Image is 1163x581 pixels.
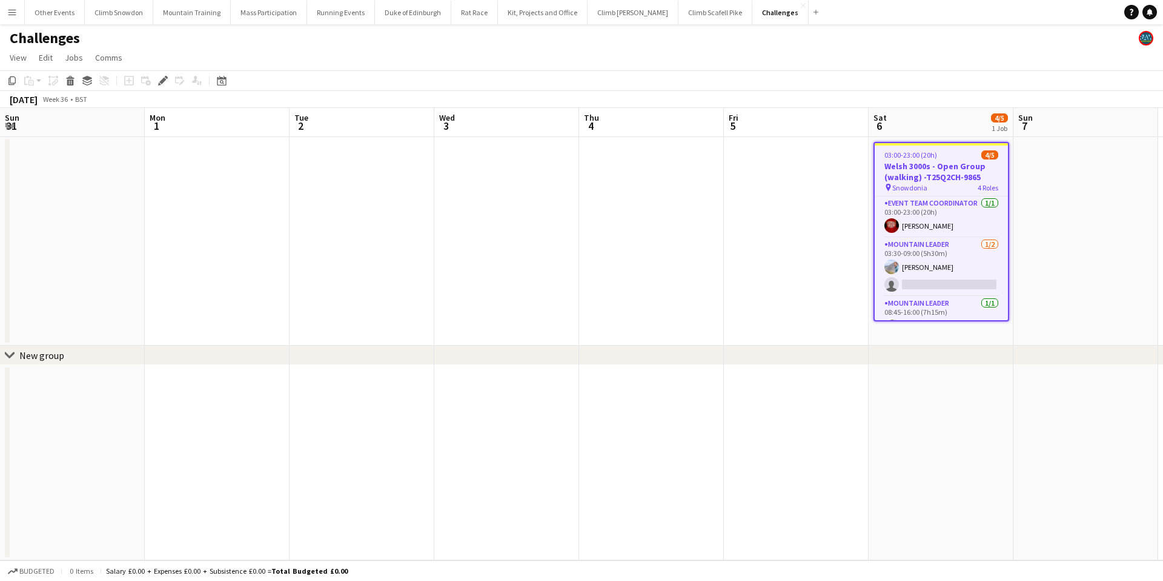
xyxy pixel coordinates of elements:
span: 0 items [67,566,96,576]
span: 3 [437,119,455,133]
span: 4/5 [981,150,998,160]
a: View [5,50,31,65]
span: 03:00-23:00 (20h) [884,150,937,160]
app-card-role: Mountain Leader1/108:45-16:00 (7h15m)Gwydion Tomos [875,297,1008,338]
button: Mass Participation [231,1,307,24]
div: 1 Job [992,124,1007,133]
div: [DATE] [10,93,38,106]
span: Fri [729,112,738,123]
app-job-card: 03:00-23:00 (20h)4/5Welsh 3000s - Open Group (walking) -T25Q2CH-9865 Snowdonia4 RolesEvent Team C... [873,142,1009,321]
span: 1 [148,119,165,133]
span: 31 [3,119,19,133]
h1: Challenges [10,29,80,47]
span: Snowdonia [892,183,927,192]
span: 7 [1016,119,1033,133]
button: Climb Snowdon [85,1,153,24]
button: Challenges [752,1,809,24]
button: Climb [PERSON_NAME] [588,1,678,24]
div: BST [75,95,87,104]
span: Tue [294,112,308,123]
a: Comms [90,50,127,65]
span: 4/5 [991,113,1008,123]
span: Edit [39,52,53,63]
div: New group [19,349,64,361]
h3: Welsh 3000s - Open Group (walking) -T25Q2CH-9865 [875,161,1008,183]
button: Mountain Training [153,1,231,24]
span: Jobs [65,52,83,63]
button: Other Events [25,1,85,24]
span: Wed [439,112,455,123]
span: 2 [293,119,308,133]
span: 6 [872,119,887,133]
span: 4 [582,119,599,133]
a: Edit [34,50,58,65]
span: 4 Roles [978,183,998,192]
button: Running Events [307,1,375,24]
span: 5 [727,119,738,133]
span: Sun [1018,112,1033,123]
a: Jobs [60,50,88,65]
span: Comms [95,52,122,63]
span: Sat [873,112,887,123]
app-user-avatar: Staff RAW Adventures [1139,31,1153,45]
button: Rat Race [451,1,498,24]
span: Week 36 [40,95,70,104]
button: Duke of Edinburgh [375,1,451,24]
div: Salary £0.00 + Expenses £0.00 + Subsistence £0.00 = [106,566,348,576]
span: Mon [150,112,165,123]
button: Kit, Projects and Office [498,1,588,24]
button: Climb Scafell Pike [678,1,752,24]
span: Sun [5,112,19,123]
button: Budgeted [6,565,56,578]
app-card-role: Mountain Leader1/203:30-09:00 (5h30m)[PERSON_NAME] [875,238,1008,297]
span: Total Budgeted £0.00 [271,566,348,576]
span: Budgeted [19,567,55,576]
app-card-role: Event Team Coordinator1/103:00-23:00 (20h)[PERSON_NAME] [875,196,1008,238]
span: Thu [584,112,599,123]
span: View [10,52,27,63]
